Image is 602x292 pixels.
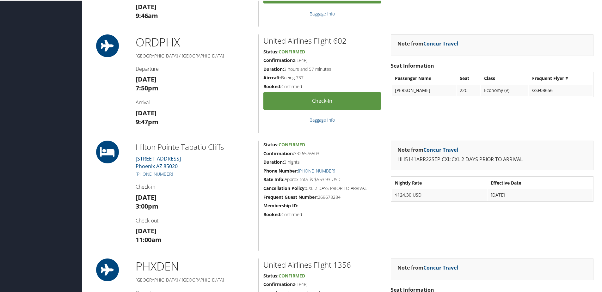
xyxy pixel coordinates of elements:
[263,167,298,173] strong: Phone Number:
[263,150,294,156] strong: Confirmation:
[457,72,480,83] th: Seat
[279,48,305,54] span: Confirmed
[136,2,157,10] strong: [DATE]
[391,62,434,69] strong: Seat Information
[263,74,281,80] strong: Aircraft:
[392,84,456,95] td: [PERSON_NAME]
[263,176,381,182] h5: Approx total is $553.93 USD
[263,65,381,72] h5: 3 hours and 57 minutes
[136,235,162,243] strong: 11:00am
[310,10,335,16] a: Baggage Info
[136,108,157,117] strong: [DATE]
[136,192,157,201] strong: [DATE]
[529,84,593,95] td: GSF08656
[392,177,487,188] th: Nightly Rate
[481,72,528,83] th: Class
[263,57,294,63] strong: Confirmation:
[263,141,279,147] strong: Status:
[397,264,458,271] strong: Note from
[423,264,458,271] a: Concur Travel
[136,98,254,105] h4: Arrival
[263,48,279,54] strong: Status:
[397,155,587,163] p: HH5141ARR22SEP CXL:CXL 2 DAYS PRIOR TO ARRIVAL
[488,189,593,200] td: [DATE]
[136,74,157,83] strong: [DATE]
[136,141,254,152] h2: Hilton Pointe Tapatio Cliffs
[263,92,381,109] a: Check-in
[136,226,157,234] strong: [DATE]
[263,281,381,287] h5: ELP4RJ
[136,258,254,274] h1: PHX DEN
[263,211,281,217] strong: Booked:
[263,185,306,191] strong: Cancellation Policy:
[263,150,381,156] h5: 3326576503
[263,74,381,80] h5: Boeing 737
[136,34,254,50] h1: ORD PHX
[392,72,456,83] th: Passenger Name
[423,146,458,153] a: Concur Travel
[397,146,458,153] strong: Note from
[263,272,279,278] strong: Status:
[263,211,381,217] h5: Confirmed
[136,117,158,125] strong: 9:47pm
[136,201,158,210] strong: 3:00pm
[457,84,480,95] td: 22C
[423,40,458,46] a: Concur Travel
[263,193,318,199] strong: Frequent Guest Number:
[263,259,381,270] h2: United Airlines Flight 1356
[136,183,254,190] h4: Check-in
[397,40,458,46] strong: Note from
[136,65,254,72] h4: Departure
[263,158,284,164] strong: Duration:
[263,193,381,200] h5: 269678284
[263,65,284,71] strong: Duration:
[263,281,294,287] strong: Confirmation:
[263,176,285,182] strong: Rate Info:
[263,35,381,46] h2: United Airlines Flight 602
[298,167,335,173] a: [PHONE_NUMBER]
[136,216,254,223] h4: Check-out
[263,83,281,89] strong: Booked:
[136,155,181,169] a: [STREET_ADDRESS]Phoenix AZ 85020
[279,272,305,278] span: Confirmed
[136,11,158,19] strong: 9:46am
[263,202,298,208] strong: Membership ID:
[263,158,381,165] h5: 3 nights
[263,83,381,89] h5: Confirmed
[136,83,158,92] strong: 7:50pm
[263,57,381,63] h5: ELP4RJ
[488,177,593,188] th: Effective Date
[279,141,305,147] span: Confirmed
[136,276,254,283] h5: [GEOGRAPHIC_DATA] / [GEOGRAPHIC_DATA]
[136,170,173,176] a: [PHONE_NUMBER]
[263,185,381,191] h5: CXL 2 DAYS PRIOR TO ARRIVAL
[529,72,593,83] th: Frequent Flyer #
[481,84,528,95] td: Economy (V)
[136,52,254,58] h5: [GEOGRAPHIC_DATA] / [GEOGRAPHIC_DATA]
[392,189,487,200] td: $124.30 USD
[310,116,335,122] a: Baggage Info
